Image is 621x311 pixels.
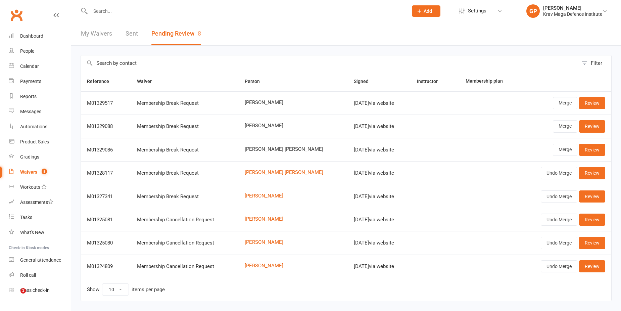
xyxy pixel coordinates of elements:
[245,79,267,84] span: Person
[9,134,71,149] a: Product Sales
[9,195,71,210] a: Assessments
[137,100,233,106] div: Membership Break Request
[354,194,405,199] div: [DATE] via website
[42,169,47,174] span: 8
[20,48,34,54] div: People
[417,77,445,85] button: Instructor
[20,94,37,99] div: Reports
[87,217,125,223] div: M01325081
[553,97,577,109] a: Merge
[354,79,376,84] span: Signed
[20,33,43,39] div: Dashboard
[20,109,41,114] div: Messages
[9,59,71,74] a: Calendar
[137,194,233,199] div: Membership Break Request
[245,239,342,245] a: [PERSON_NAME]
[354,264,405,269] div: [DATE] via website
[7,288,23,304] iframe: Intercom live chat
[9,119,71,134] a: Automations
[579,214,605,226] a: Review
[20,154,39,160] div: Gradings
[354,217,405,223] div: [DATE] via website
[20,169,37,175] div: Waivers
[87,79,116,84] span: Reference
[9,74,71,89] a: Payments
[543,11,602,17] div: Krav Maga Defence Institute
[137,264,233,269] div: Membership Cancellation Request
[578,55,611,71] button: Filter
[417,79,445,84] span: Instructor
[87,264,125,269] div: M01324809
[541,237,577,249] button: Undo Merge
[81,22,112,45] a: My Waivers
[541,260,577,272] button: Undo Merge
[20,287,50,293] div: Class check-in
[81,55,578,71] input: Search by contact
[137,77,159,85] button: Waiver
[526,4,540,18] div: GP
[579,167,605,179] a: Review
[9,29,71,44] a: Dashboard
[9,210,71,225] a: Tasks
[20,184,40,190] div: Workouts
[137,124,233,129] div: Membership Break Request
[20,124,47,129] div: Automations
[354,170,405,176] div: [DATE] via website
[553,144,577,156] a: Merge
[87,194,125,199] div: M01327341
[137,147,233,153] div: Membership Break Request
[579,237,605,249] a: Review
[245,100,342,105] span: [PERSON_NAME]
[9,165,71,180] a: Waivers 8
[354,240,405,246] div: [DATE] via website
[20,215,32,220] div: Tasks
[245,263,342,269] a: [PERSON_NAME]
[541,167,577,179] button: Undo Merge
[87,240,125,246] div: M01325080
[8,7,25,24] a: Clubworx
[245,146,342,152] span: [PERSON_NAME] [PERSON_NAME]
[412,5,440,17] button: Add
[354,147,405,153] div: [DATE] via website
[9,149,71,165] a: Gradings
[579,260,605,272] a: Review
[88,6,403,16] input: Search...
[245,170,342,175] a: [PERSON_NAME] [PERSON_NAME]
[541,190,577,203] button: Undo Merge
[87,147,125,153] div: M01329086
[468,3,486,18] span: Settings
[579,97,605,109] a: Review
[9,180,71,195] a: Workouts
[579,144,605,156] a: Review
[20,288,26,294] span: 1
[87,283,165,296] div: Show
[553,120,577,132] a: Merge
[9,253,71,268] a: General attendance kiosk mode
[9,283,71,298] a: Class kiosk mode
[245,216,342,222] a: [PERSON_NAME]
[87,77,116,85] button: Reference
[9,104,71,119] a: Messages
[20,199,53,205] div: Assessments
[198,30,201,37] span: 8
[579,120,605,132] a: Review
[245,193,342,199] a: [PERSON_NAME]
[9,268,71,283] a: Roll call
[20,272,36,278] div: Roll call
[460,71,519,91] th: Membership plan
[354,100,405,106] div: [DATE] via website
[20,63,39,69] div: Calendar
[245,77,267,85] button: Person
[354,77,376,85] button: Signed
[20,257,61,263] div: General attendance
[9,225,71,240] a: What's New
[137,240,233,246] div: Membership Cancellation Request
[132,287,165,293] div: items per page
[87,124,125,129] div: M01329088
[541,214,577,226] button: Undo Merge
[87,100,125,106] div: M01329517
[20,230,44,235] div: What's New
[137,79,159,84] span: Waiver
[87,170,125,176] div: M01328117
[9,89,71,104] a: Reports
